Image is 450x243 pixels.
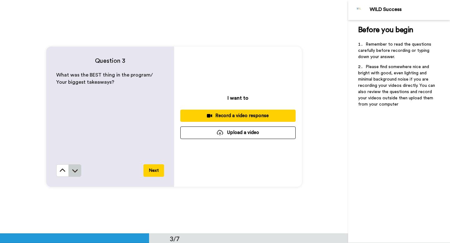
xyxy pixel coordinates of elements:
[185,112,291,119] div: Record a video response
[160,234,190,243] div: 3/7
[180,110,296,122] button: Record a video response
[180,126,296,139] button: Upload a video
[56,57,164,65] h4: Question 3
[227,94,248,102] p: I want to
[56,72,154,85] span: What was the BEST thing in the program/ Your biggest takeaways?
[352,2,367,17] img: Profile Image
[370,7,450,12] div: WILD Success
[143,164,164,177] button: Next
[358,65,436,107] span: Please find somewhere nice and bright with good, even lighting and minimal background noise if yo...
[358,26,413,34] span: Before you begin
[358,42,432,59] span: Remember to read the questions carefully before recording or typing down your answer.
